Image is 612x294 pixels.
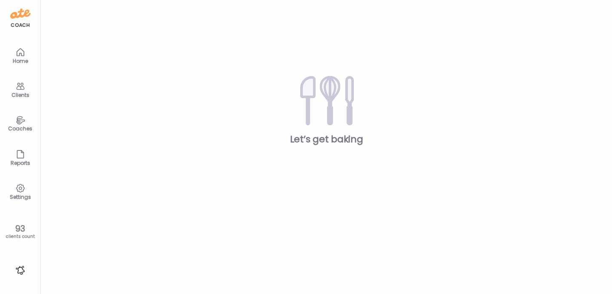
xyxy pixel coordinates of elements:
div: Settings [5,194,36,200]
div: Coaches [5,126,36,131]
div: Home [5,58,36,64]
div: Clients [5,92,36,98]
img: ate [10,7,31,20]
div: Reports [5,160,36,166]
div: 93 [3,223,37,234]
div: Let’s get baking [54,133,598,146]
div: clients count [3,234,37,240]
div: coach [11,22,30,29]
